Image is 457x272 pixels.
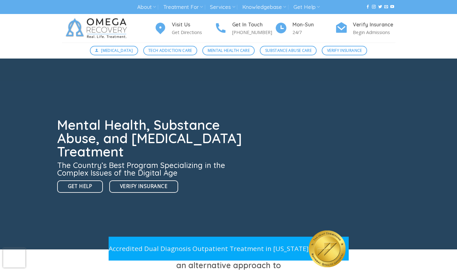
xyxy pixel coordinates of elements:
[384,5,388,9] a: Send us an email
[148,47,192,53] span: Tech Addiction Care
[353,29,395,36] p: Begin Admissions
[62,14,133,43] img: Omega Recovery
[372,5,376,9] a: Follow on Instagram
[353,21,395,29] h4: Verify Insurance
[172,29,214,36] p: Get Directions
[163,1,203,13] a: Treatment For
[214,21,275,36] a: Get In Touch [PHONE_NUMBER]
[57,161,246,177] h3: The Country’s Best Program Specializing in the Complex Issues of the Digital Age
[208,47,250,53] span: Mental Health Care
[90,46,138,55] a: [MEDICAL_DATA]
[242,1,286,13] a: Knowledgebase
[120,182,167,190] span: Verify Insurance
[293,1,320,13] a: Get Help
[335,21,395,36] a: Verify Insurance Begin Admissions
[101,47,133,53] span: [MEDICAL_DATA]
[265,47,312,53] span: Substance Abuse Care
[3,248,25,268] iframe: reCAPTCHA
[322,46,367,55] a: Verify Insurance
[154,21,214,36] a: Visit Us Get Directions
[57,180,103,193] a: Get Help
[232,21,275,29] h4: Get In Touch
[109,243,309,254] p: Accredited Dual Diagnosis Outpatient Treatment in [US_STATE]
[210,1,235,13] a: Services
[143,46,198,55] a: Tech Addiction Care
[232,29,275,36] p: [PHONE_NUMBER]
[68,182,92,190] span: Get Help
[378,5,382,9] a: Follow on Twitter
[366,5,370,9] a: Follow on Facebook
[57,118,246,158] h1: Mental Health, Substance Abuse, and [MEDICAL_DATA] Treatment
[172,21,214,29] h4: Visit Us
[260,46,317,55] a: Substance Abuse Care
[202,46,255,55] a: Mental Health Care
[62,259,395,272] h3: an alternative approach to
[137,1,156,13] a: About
[109,180,178,193] a: Verify Insurance
[327,47,362,53] span: Verify Insurance
[292,29,335,36] p: 24/7
[390,5,394,9] a: Follow on YouTube
[292,21,335,29] h4: Mon-Sun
